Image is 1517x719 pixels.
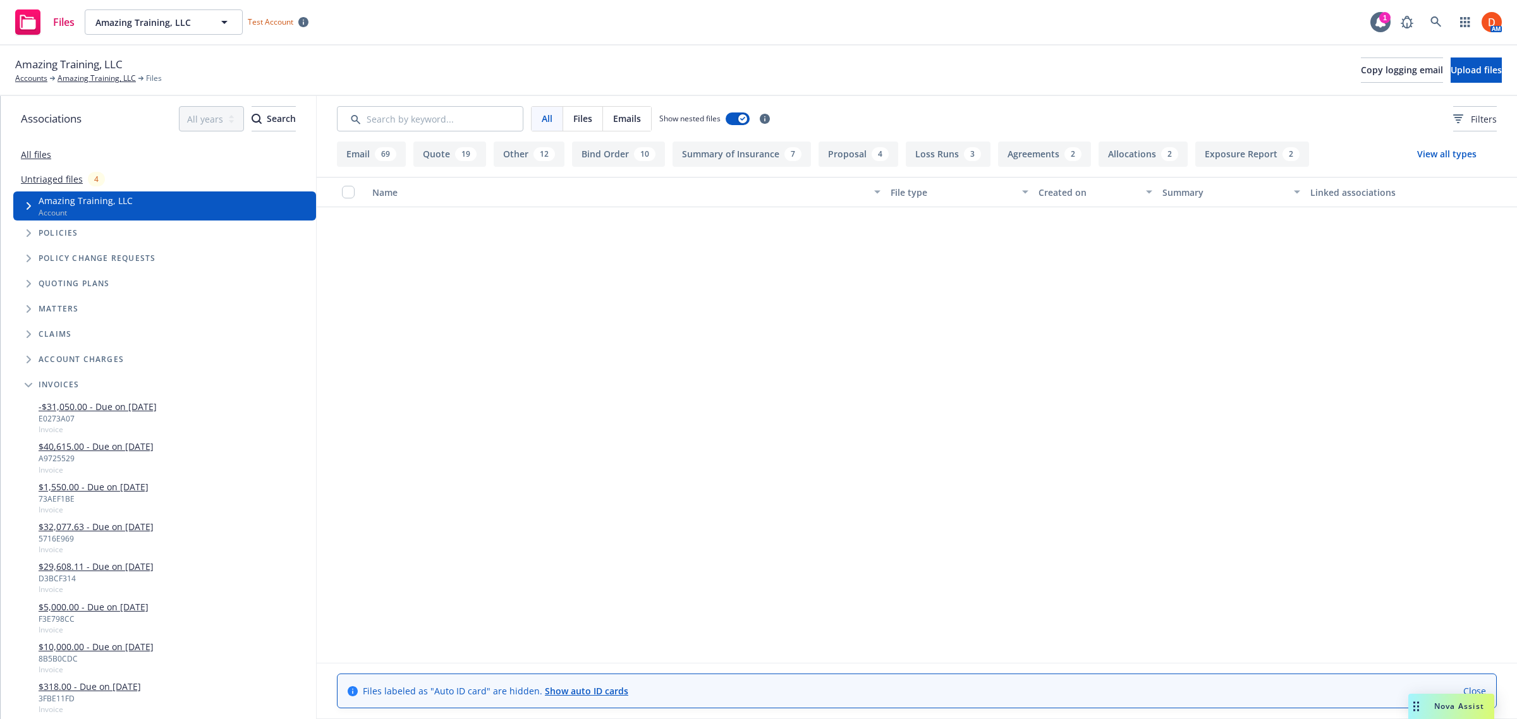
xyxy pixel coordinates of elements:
a: Untriaged files [21,172,83,186]
span: Policy change requests [39,255,155,262]
span: Amazing Training, LLC [39,194,133,207]
div: 3FBE11FD [39,693,141,704]
span: Claims [39,330,71,338]
div: F3E798CC [39,613,149,624]
div: 7 [784,147,801,161]
button: Summary [1157,177,1306,207]
span: Test Account [248,16,293,27]
div: 12 [533,147,555,161]
span: Account [39,207,133,218]
span: Invoice [39,424,157,435]
a: All files [21,148,51,160]
div: 69 [375,147,396,161]
button: Other [494,142,564,167]
button: Amazing Training, LLC [85,9,243,35]
div: Created on [1039,186,1138,199]
span: Nova Assist [1434,701,1484,711]
button: Name [367,177,886,207]
div: 2 [1161,147,1178,161]
div: File type [891,186,1015,199]
span: Files [146,73,162,84]
div: Name [372,186,867,199]
span: Amazing Training, LLC [95,16,205,29]
button: Proposal [819,142,898,167]
button: Loss Runs [906,142,990,167]
a: Switch app [1453,9,1478,35]
span: Filters [1453,112,1497,126]
div: 19 [455,147,477,161]
span: Associations [21,111,82,127]
a: $10,000.00 - Due on [DATE] [39,640,154,653]
img: photo [1482,12,1502,32]
button: Summary of Insurance [673,142,811,167]
span: Invoice [39,704,141,715]
a: $40,615.00 - Due on [DATE] [39,440,154,453]
button: Created on [1033,177,1157,207]
button: Copy logging email [1361,57,1443,83]
button: View all types [1397,142,1497,167]
span: Amazing Training, LLC [15,56,123,73]
div: 2 [1282,147,1300,161]
a: Amazing Training, LLC [58,73,136,84]
span: Invoice [39,464,154,475]
a: Accounts [15,73,47,84]
div: Drag to move [1408,694,1424,719]
button: SearchSearch [252,106,296,131]
span: Invoice [39,664,154,675]
span: Filters [1471,112,1497,126]
input: Search by keyword... [337,106,523,131]
div: 8B5B0CDC [39,653,154,664]
svg: Search [252,114,262,124]
span: All [542,112,552,125]
button: Allocations [1099,142,1188,167]
button: Exposure Report [1195,142,1309,167]
span: Test Account [243,15,314,28]
span: Matters [39,305,78,313]
div: E0273A07 [39,413,157,424]
span: Files [53,17,75,27]
span: Invoice [39,504,149,515]
a: Files [10,4,80,40]
span: Emails [613,112,641,125]
span: Files labeled as "Auto ID card" are hidden. [363,684,628,698]
span: Invoices [39,381,80,389]
span: Invoice [39,624,149,635]
div: Linked associations [1310,186,1449,199]
div: Search [252,107,296,131]
button: Linked associations [1305,177,1454,207]
span: Quoting plans [39,280,110,287]
button: File type [886,177,1034,207]
a: $29,608.11 - Due on [DATE] [39,560,154,573]
span: Upload files [1451,64,1502,76]
a: $32,077.63 - Due on [DATE] [39,520,154,533]
a: Show auto ID cards [545,685,628,697]
span: Invoice [39,584,154,595]
button: Quote [413,142,486,167]
a: Report a Bug [1394,9,1420,35]
span: Policies [39,229,78,237]
a: Search [1423,9,1449,35]
span: Copy logging email [1361,64,1443,76]
a: $318.00 - Due on [DATE] [39,680,141,693]
div: 73AEF1BE [39,493,149,504]
a: $1,550.00 - Due on [DATE] [39,480,149,493]
div: 4 [872,147,889,161]
span: Account charges [39,356,124,363]
button: Bind Order [572,142,665,167]
span: Files [573,112,592,125]
div: 3 [964,147,981,161]
div: 2 [1064,147,1081,161]
div: 10 [634,147,655,161]
div: D3BCF314 [39,573,154,584]
button: Agreements [998,142,1091,167]
button: Filters [1453,106,1497,131]
a: $5,000.00 - Due on [DATE] [39,600,149,613]
div: 4 [88,172,105,186]
span: Show nested files [659,113,721,124]
button: Upload files [1451,57,1502,83]
div: A9725529 [39,453,154,464]
a: Close [1463,684,1486,698]
div: 1 [1379,12,1391,23]
span: Invoice [39,544,154,555]
div: 5716E969 [39,533,154,544]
